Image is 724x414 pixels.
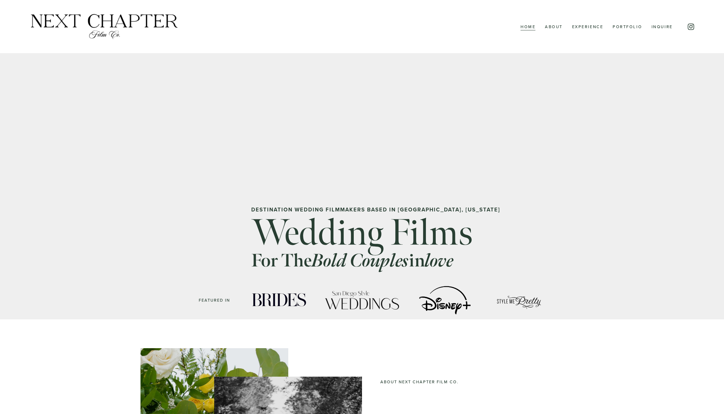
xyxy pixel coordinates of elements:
[251,206,500,213] strong: Destination wedding Filmmakers Based in [GEOGRAPHIC_DATA], [US_STATE]
[199,297,230,303] code: FEATURED IN
[572,22,603,31] a: Experience
[613,22,642,31] a: Portfolio
[380,379,459,385] code: About Next Chapter Film CO.
[312,249,409,272] em: Bold Couples
[687,23,695,31] a: Instagram
[251,214,473,251] h1: Wedding Films
[425,249,454,272] em: love
[29,13,179,40] img: Next Chapter Film Co.
[521,22,535,31] a: Home
[652,22,673,31] a: Inquire
[251,249,454,272] strong: For the in
[545,22,563,31] a: About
